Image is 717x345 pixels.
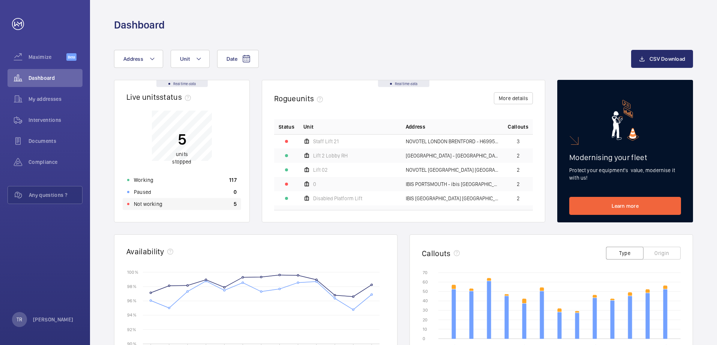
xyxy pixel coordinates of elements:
text: 70 [423,270,427,275]
text: 98 % [127,284,136,289]
span: Unit [303,123,313,130]
button: Origin [643,247,681,259]
p: Protect your equipment's value, modernise it with us! [569,166,681,181]
p: 117 [229,176,237,184]
span: IBIS PORTSMOUTH - ibis [GEOGRAPHIC_DATA] [406,181,499,187]
p: Not working [134,200,162,208]
span: Disabled Platform Lift [313,196,362,201]
text: 0 [423,336,425,341]
span: 2 [517,196,520,201]
span: Dashboard [28,74,82,82]
span: Date [226,56,237,62]
span: NOVOTEL [GEOGRAPHIC_DATA] [GEOGRAPHIC_DATA] - H9057, [GEOGRAPHIC_DATA] [GEOGRAPHIC_DATA], [STREET... [406,167,499,172]
span: Address [123,56,143,62]
button: Type [606,247,643,259]
span: Beta [66,53,76,61]
span: IBIS [GEOGRAPHIC_DATA] [GEOGRAPHIC_DATA] - HA070, [GEOGRAPHIC_DATA] [GEOGRAPHIC_DATA], [STREET_AD... [406,196,499,201]
span: 2 [517,181,520,187]
text: 94 % [127,312,136,318]
button: CSV Download [631,50,693,68]
span: Lift 2 Lobby RH [313,153,348,158]
p: 5 [234,200,237,208]
span: [GEOGRAPHIC_DATA] - [GEOGRAPHIC_DATA] [406,153,499,158]
span: Staff Lift 21 [313,139,339,144]
button: Address [114,50,163,68]
p: Status [279,123,294,130]
h2: Callouts [422,249,451,258]
span: Unit [180,56,190,62]
p: 5 [172,130,191,148]
p: 0 [234,188,237,196]
span: status [160,92,194,102]
div: Real time data [378,80,429,87]
span: Address [406,123,425,130]
span: 2 [517,153,520,158]
p: TR [16,316,22,323]
text: 40 [423,298,428,303]
span: Documents [28,137,82,145]
button: Unit [171,50,210,68]
span: NOVOTEL LONDON BRENTFORD - H6995, [GEOGRAPHIC_DATA], [GEOGRAPHIC_DATA] [406,139,499,144]
div: Real time data [156,80,208,87]
p: [PERSON_NAME] [33,316,73,323]
text: 100 % [127,269,138,274]
text: 10 [423,327,427,332]
text: 50 [423,289,428,294]
span: 2 [517,167,520,172]
img: marketing-card.svg [612,100,639,141]
p: Working [134,176,153,184]
h2: Rogue [274,94,326,103]
span: Any questions ? [29,191,82,199]
a: Learn more [569,197,681,215]
h2: Live units [126,92,194,102]
text: 30 [423,307,428,313]
span: Compliance [28,158,82,166]
h1: Dashboard [114,18,165,32]
text: 20 [423,317,427,322]
button: Date [217,50,259,68]
span: Maximize [28,53,66,61]
span: Lift 02 [313,167,328,172]
h2: Modernising your fleet [569,153,681,162]
p: Paused [134,188,151,196]
p: units [172,150,191,165]
span: 3 [517,139,520,144]
text: 60 [423,279,428,285]
span: Interventions [28,116,82,124]
text: 96 % [127,298,136,303]
text: 92 % [127,327,136,332]
span: stopped [172,159,191,165]
span: units [296,94,326,103]
button: More details [494,92,533,104]
span: 0 [313,181,316,187]
h2: Availability [126,247,164,256]
span: CSV Download [649,56,685,62]
span: My addresses [28,95,82,103]
span: Callouts [508,123,528,130]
